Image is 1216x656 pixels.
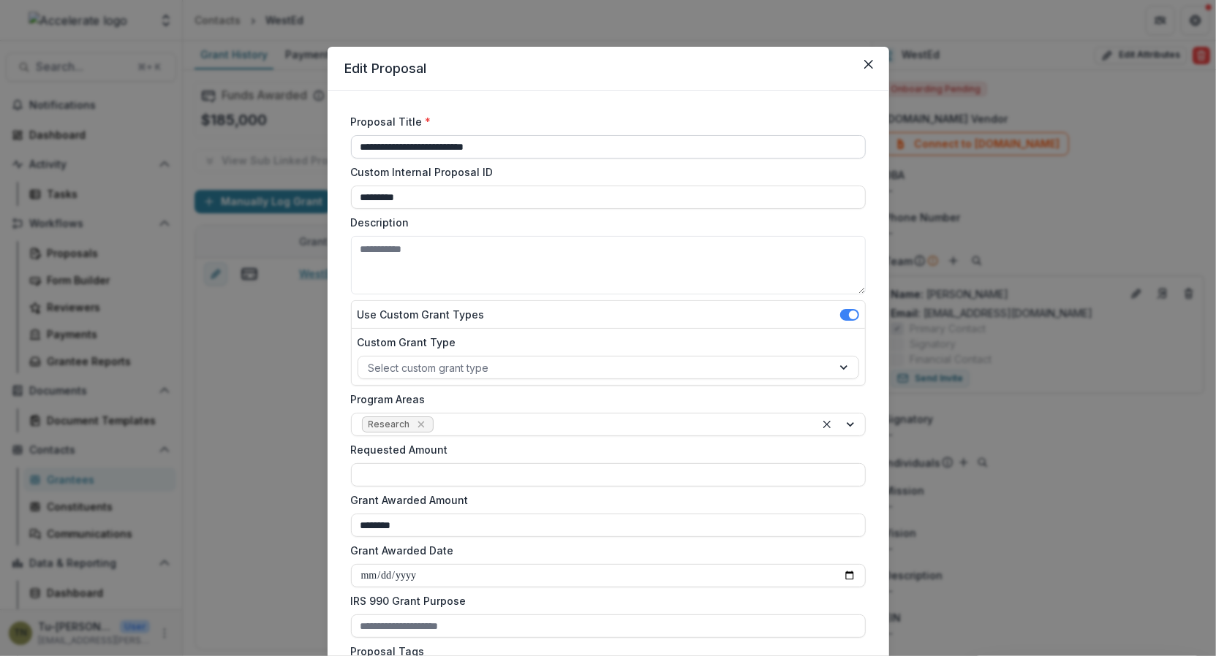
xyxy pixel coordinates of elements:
[351,492,857,508] label: Grant Awarded Amount
[351,164,857,180] label: Custom Internal Proposal ID
[414,417,428,432] div: Remove Research
[351,593,857,609] label: IRS 990 Grant Purpose
[351,543,857,558] label: Grant Awarded Date
[857,53,880,76] button: Close
[369,419,410,430] span: Research
[818,416,836,433] div: Clear selected options
[351,442,857,457] label: Requested Amount
[351,215,857,230] label: Description
[351,392,857,407] label: Program Areas
[328,47,889,91] header: Edit Proposal
[351,114,857,129] label: Proposal Title
[358,307,485,322] label: Use Custom Grant Types
[358,335,850,350] label: Custom Grant Type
